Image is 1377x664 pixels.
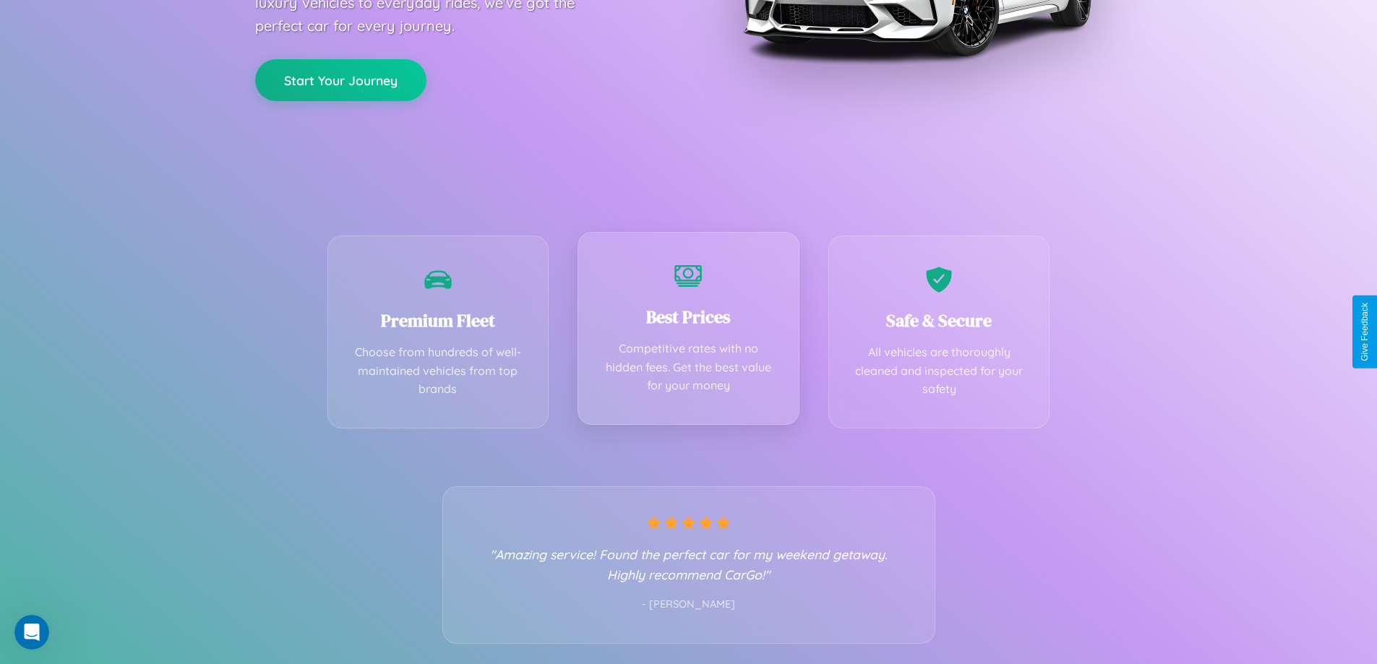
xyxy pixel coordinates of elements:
h3: Best Prices [600,305,777,329]
h3: Safe & Secure [851,309,1028,332]
p: "Amazing service! Found the perfect car for my weekend getaway. Highly recommend CarGo!" [472,544,906,585]
p: Choose from hundreds of well-maintained vehicles from top brands [350,343,527,399]
iframe: Intercom live chat [14,615,49,650]
h3: Premium Fleet [350,309,527,332]
p: All vehicles are thoroughly cleaned and inspected for your safety [851,343,1028,399]
p: Competitive rates with no hidden fees. Get the best value for your money [600,340,777,395]
div: Give Feedback [1360,303,1370,361]
button: Start Your Journey [255,59,426,101]
p: - [PERSON_NAME] [472,595,906,614]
